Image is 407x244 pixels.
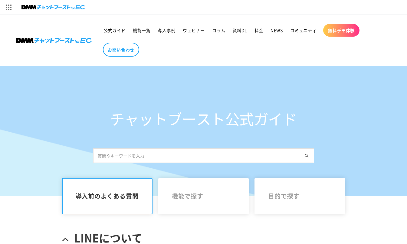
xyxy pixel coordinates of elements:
span: 無料デモ体験 [328,28,355,33]
span: ウェビナー [183,28,205,33]
a: ウェビナー [179,24,208,37]
a: 機能一覧 [129,24,154,37]
span: 資料DL [233,28,247,33]
a: コラム [208,24,229,37]
h1: チャットブースト公式ガイド [93,110,314,127]
span: NEWS [271,28,283,33]
span: 導入前のよくある質問 [76,193,139,200]
a: NEWS [267,24,286,37]
a: 公式ガイド [100,24,129,37]
img: チャットブーストforEC [21,3,85,12]
span: お問い合わせ [108,47,134,52]
img: サービス [1,1,16,14]
span: 目的で探す [268,193,332,200]
a: 機能で探す [158,178,249,214]
span: 導入事例 [158,28,175,33]
a: 無料デモ体験 [323,24,359,37]
a: 料金 [251,24,267,37]
a: 目的で探す [254,178,345,214]
span: コミュニティ [290,28,317,33]
a: 資料DL [229,24,251,37]
a: 導入事例 [154,24,179,37]
a: お問い合わせ [103,43,139,57]
img: 株式会社DMM Boost [16,38,92,43]
span: 機能一覧 [133,28,150,33]
span: コラム [212,28,225,33]
span: 公式ガイド [103,28,126,33]
a: コミュニティ [287,24,320,37]
input: 質問やキーワードを入力 [93,148,314,163]
span: 機能で探す [172,193,235,200]
img: Search [305,154,309,158]
span: 料金 [254,28,263,33]
a: 導入前のよくある質問 [62,178,153,214]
